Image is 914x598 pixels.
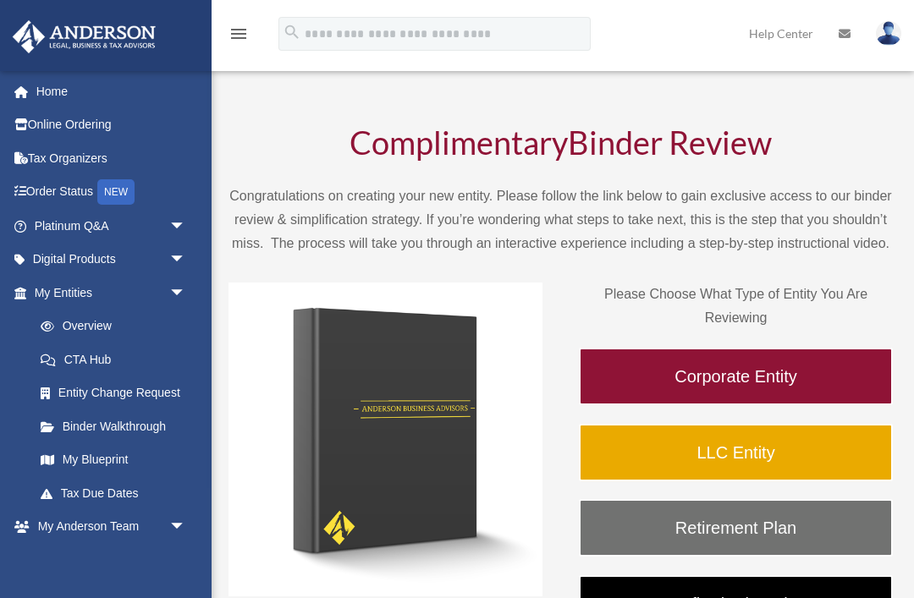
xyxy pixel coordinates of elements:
a: Tax Due Dates [24,476,212,510]
a: Platinum Q&Aarrow_drop_down [12,209,212,243]
span: arrow_drop_down [169,276,203,310]
a: Overview [24,310,212,343]
div: NEW [97,179,135,205]
p: Congratulations on creating your new entity. Please follow the link below to gain exclusive acces... [228,184,893,255]
span: Binder Review [568,123,772,162]
a: Digital Productsarrow_drop_down [12,243,212,277]
a: LLC Entity [579,424,893,481]
a: Entity Change Request [24,376,212,410]
span: arrow_drop_down [169,510,203,545]
a: My Anderson Teamarrow_drop_down [12,510,212,544]
img: User Pic [876,21,901,46]
a: Binder Walkthrough [24,409,203,443]
a: Corporate Entity [579,348,893,405]
img: Anderson Advisors Platinum Portal [8,20,161,53]
span: arrow_drop_down [169,209,203,244]
a: menu [228,30,249,44]
p: Please Choose What Type of Entity You Are Reviewing [579,283,893,330]
a: Retirement Plan [579,499,893,557]
a: My Entitiesarrow_drop_down [12,276,212,310]
a: Tax Organizers [12,141,212,175]
span: Complimentary [350,123,568,162]
a: My Blueprint [24,443,212,477]
span: arrow_drop_down [169,243,203,277]
a: Online Ordering [12,108,212,142]
a: Home [12,74,212,108]
i: search [283,23,301,41]
i: menu [228,24,249,44]
a: Order StatusNEW [12,175,212,210]
a: CTA Hub [24,343,212,376]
